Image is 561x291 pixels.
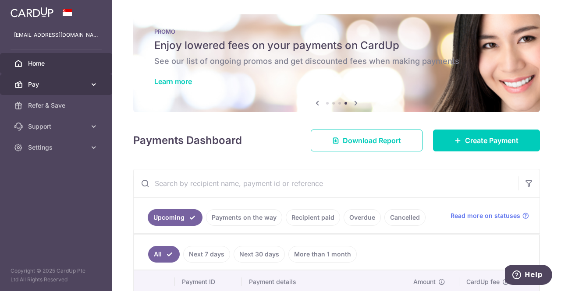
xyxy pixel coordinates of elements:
[28,122,86,131] span: Support
[134,169,518,197] input: Search by recipient name, payment id or reference
[451,211,529,220] a: Read more on statuses
[11,7,53,18] img: CardUp
[154,39,519,53] h5: Enjoy lowered fees on your payments on CardUp
[133,133,242,148] h4: Payments Dashboard
[206,209,282,226] a: Payments on the way
[154,28,519,35] p: PROMO
[28,80,86,89] span: Pay
[14,31,98,39] p: [EMAIL_ADDRESS][DOMAIN_NAME]
[154,77,192,86] a: Learn more
[413,277,436,286] span: Amount
[433,130,540,151] a: Create Payment
[28,59,86,68] span: Home
[133,14,540,112] img: Latest Promos banner
[286,209,340,226] a: Recipient paid
[465,135,518,146] span: Create Payment
[154,56,519,67] h6: See our list of ongoing promos and get discounted fees when making payments
[466,277,500,286] span: CardUp fee
[28,101,86,110] span: Refer & Save
[148,246,180,263] a: All
[311,130,423,151] a: Download Report
[234,246,285,263] a: Next 30 days
[183,246,230,263] a: Next 7 days
[343,135,401,146] span: Download Report
[148,209,202,226] a: Upcoming
[451,211,520,220] span: Read more on statuses
[384,209,426,226] a: Cancelled
[288,246,357,263] a: More than 1 month
[28,143,86,152] span: Settings
[344,209,381,226] a: Overdue
[505,265,552,287] iframe: Opens a widget where you can find more information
